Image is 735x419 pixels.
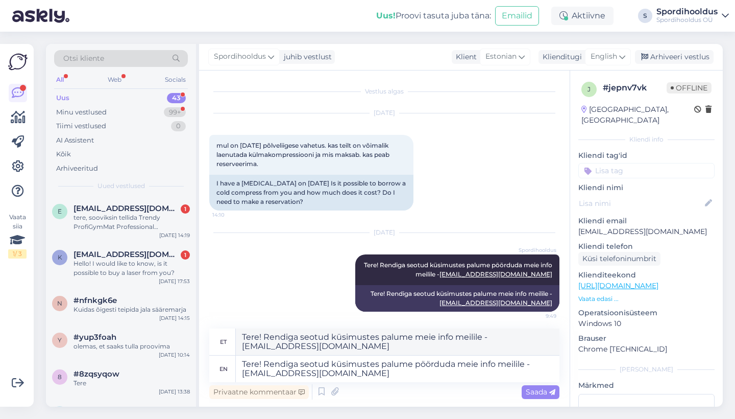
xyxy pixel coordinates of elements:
[578,182,715,193] p: Kliendi nimi
[73,213,190,231] div: tere, sooviksin tellida Trendy ProfiGymMat Professional Võimlemismatti 180 x 60 cm, paksus 2 cm, ...
[518,312,556,320] span: 9:49
[578,344,715,355] p: Chrome [TECHNICAL_ID]
[578,241,715,252] p: Kliendi telefon
[578,226,715,237] p: [EMAIL_ADDRESS][DOMAIN_NAME]
[439,299,552,307] a: [EMAIL_ADDRESS][DOMAIN_NAME]
[159,231,190,239] div: [DATE] 14:19
[209,108,559,118] div: [DATE]
[376,11,396,20] b: Uus!
[578,308,715,318] p: Operatsioonisüsteem
[581,104,694,126] div: [GEOGRAPHIC_DATA], [GEOGRAPHIC_DATA]
[56,93,69,103] div: Uus
[355,285,559,312] div: Tere! Rendiga seotud küsimustes palume meie info meilile -
[635,50,714,64] div: Arhiveeri vestlus
[656,8,729,24] a: SpordihooldusSpordihooldus OÜ
[73,342,190,351] div: olemas, et saaks tulla proovima
[8,52,28,72] img: Askly Logo
[8,213,27,259] div: Vaata siia
[73,250,180,259] span: kokhanmykhailo87@gmail.com
[212,211,251,219] span: 14:10
[578,318,715,329] p: Windows 10
[578,281,658,290] a: [URL][DOMAIN_NAME]
[538,52,582,62] div: Klienditugi
[209,228,559,237] div: [DATE]
[171,121,186,131] div: 0
[667,82,712,94] span: Offline
[159,351,190,359] div: [DATE] 10:14
[439,270,552,278] a: [EMAIL_ADDRESS][DOMAIN_NAME]
[56,164,98,174] div: Arhiveeritud
[656,16,718,24] div: Spordihooldus OÜ
[551,7,614,25] div: Aktiivne
[364,261,554,278] span: Tere! Rendiga seotud küsimustes palume pöörduda meie info meilile -
[216,142,391,168] span: mul on [DATE] põlveliigese vahetus. kas teilt on võimalik laenutada külmakompressiooni ja mis mak...
[526,387,555,397] span: Saada
[578,216,715,226] p: Kliendi email
[58,373,62,381] span: 8
[163,73,188,86] div: Socials
[159,277,190,285] div: [DATE] 17:53
[57,299,62,307] span: n
[73,369,119,379] span: #8zqsyqow
[656,8,718,16] div: Spordihooldus
[587,85,591,93] span: j
[56,121,106,131] div: Tiimi vestlused
[56,135,94,146] div: AI Assistent
[8,249,27,259] div: 1 / 3
[518,246,556,254] span: Spordihooldus
[106,73,124,86] div: Web
[578,135,715,144] div: Kliendi info
[97,181,145,191] span: Uued vestlused
[56,149,71,159] div: Kõik
[376,10,491,22] div: Proovi tasuta juba täna:
[58,253,62,261] span: k
[73,333,116,342] span: #yup3foah
[159,388,190,395] div: [DATE] 13:38
[209,385,309,399] div: Privaatne kommentaar
[578,294,715,304] p: Vaata edasi ...
[578,365,715,374] div: [PERSON_NAME]
[73,406,117,415] span: #1srmgxba
[73,296,117,305] span: #nfnkgk6e
[73,204,180,213] span: e4no112@gmail.com
[485,51,517,62] span: Estonian
[73,259,190,277] div: Hello! I would like to know, is it possible to buy a laser from you?
[58,336,62,344] span: y
[73,379,190,388] div: Tere
[181,250,190,260] div: 1
[578,252,660,266] div: Küsi telefoninumbrit
[578,150,715,161] p: Kliendi tag'id
[214,51,266,62] span: Spordihooldus
[219,360,228,378] div: en
[164,107,186,118] div: 99+
[603,82,667,94] div: # jepnv7vk
[220,333,227,351] div: et
[579,198,703,209] input: Lisa nimi
[181,204,190,214] div: 1
[578,163,715,178] input: Lisa tag
[578,380,715,391] p: Märkmed
[209,175,413,211] div: I have a [MEDICAL_DATA] on [DATE] Is it possible to borrow a cold compress from you and how much ...
[54,73,66,86] div: All
[56,107,107,118] div: Minu vestlused
[452,52,477,62] div: Klient
[280,52,332,62] div: juhib vestlust
[578,333,715,344] p: Brauser
[58,207,62,215] span: e
[578,270,715,281] p: Klienditeekond
[495,6,539,26] button: Emailid
[73,305,190,314] div: Kuidas õigesti teipida jala sääremarja
[167,93,186,103] div: 43
[209,87,559,96] div: Vestlus algas
[638,9,652,23] div: S
[159,314,190,322] div: [DATE] 14:15
[63,53,104,64] span: Otsi kliente
[591,51,617,62] span: English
